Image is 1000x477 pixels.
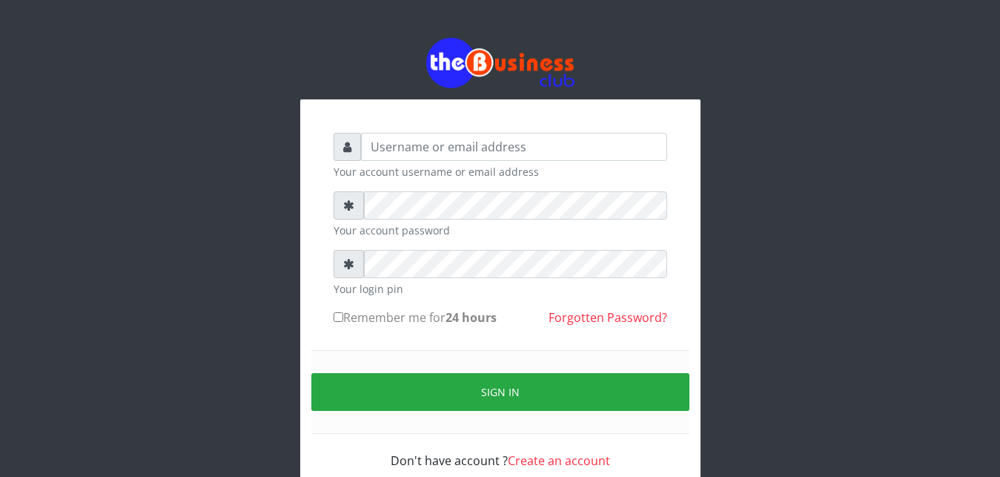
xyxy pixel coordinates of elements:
[334,164,667,180] small: Your account username or email address
[311,373,689,411] button: Sign in
[334,434,667,470] div: Don't have account ?
[361,133,667,161] input: Username or email address
[549,309,667,326] a: Forgotten Password?
[334,223,667,238] small: Your account password
[508,453,610,469] a: Create an account
[446,309,497,326] b: 24 hours
[334,281,667,297] small: Your login pin
[334,309,497,326] label: Remember me for
[334,312,343,322] input: Remember me for24 hours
